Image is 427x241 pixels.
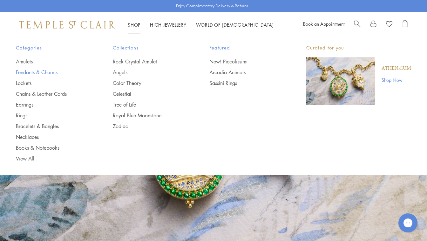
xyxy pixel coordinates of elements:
[113,80,184,87] a: Color Theory
[16,69,87,76] a: Pendants & Charms
[354,20,361,29] a: Search
[16,90,87,97] a: Chains & Leather Cords
[16,123,87,130] a: Bracelets & Bangles
[386,20,392,29] a: View Wishlist
[16,101,87,108] a: Earrings
[16,44,87,52] span: Categories
[306,44,411,52] p: Curated for you
[382,76,411,83] a: Shop Now
[113,69,184,76] a: Angels
[16,134,87,140] a: Necklaces
[16,144,87,151] a: Books & Notebooks
[113,123,184,130] a: Zodiac
[209,58,281,65] a: New! Piccolissimi
[19,21,115,29] img: Temple St. Clair
[209,44,281,52] span: Featured
[128,21,274,29] nav: Main navigation
[16,112,87,119] a: Rings
[16,80,87,87] a: Lockets
[113,58,184,65] a: Rock Crystal Amulet
[176,3,248,9] p: Enjoy Complimentary Delivery & Returns
[16,58,87,65] a: Amulets
[113,90,184,97] a: Celestial
[196,22,274,28] a: World of [DEMOGRAPHIC_DATA]World of [DEMOGRAPHIC_DATA]
[402,20,408,29] a: Open Shopping Bag
[209,80,281,87] a: Sassini Rings
[113,112,184,119] a: Royal Blue Moonstone
[150,22,186,28] a: High JewelleryHigh Jewellery
[113,101,184,108] a: Tree of Life
[128,22,140,28] a: ShopShop
[16,155,87,162] a: View All
[382,65,411,72] a: Athenæum
[113,44,184,52] span: Collections
[395,211,421,235] iframe: Gorgias live chat messenger
[209,69,281,76] a: Arcadia Animals
[303,21,344,27] a: Book an Appointment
